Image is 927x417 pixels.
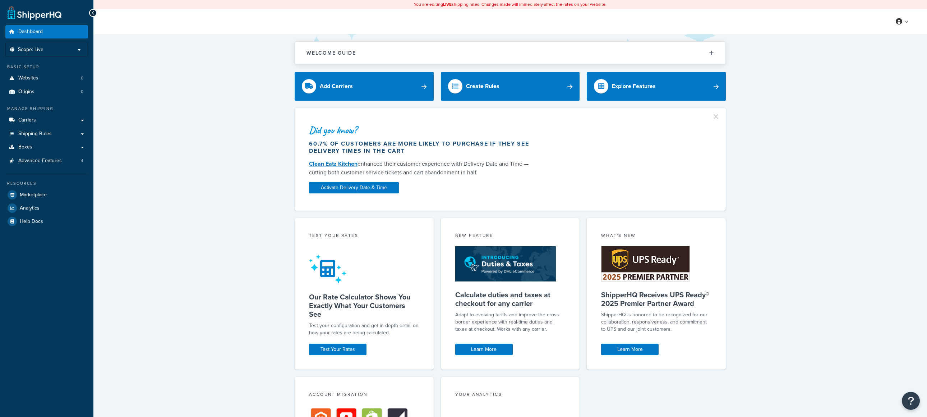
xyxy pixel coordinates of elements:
div: Add Carriers [320,81,353,91]
span: Analytics [20,205,40,211]
a: Add Carriers [295,72,434,101]
b: LIVE [443,1,452,8]
span: Help Docs [20,219,43,225]
a: Test Your Rates [309,344,366,355]
a: Analytics [5,202,88,215]
span: Scope: Live [18,47,43,53]
a: Learn More [455,344,513,355]
a: Dashboard [5,25,88,38]
button: Open Resource Center [902,392,920,410]
span: 0 [81,89,83,95]
a: Create Rules [441,72,580,101]
p: Adapt to evolving tariffs and improve the cross-border experience with real-time duties and taxes... [455,311,566,333]
div: Basic Setup [5,64,88,70]
a: Activate Delivery Date & Time [309,182,399,193]
a: Learn More [601,344,659,355]
span: Marketplace [20,192,47,198]
a: Shipping Rules [5,127,88,141]
a: Origins0 [5,85,88,98]
span: Carriers [18,117,36,123]
a: Explore Features [587,72,726,101]
div: Test your rates [309,232,419,240]
span: Origins [18,89,34,95]
a: Advanced Features4 [5,154,88,168]
div: Your Analytics [455,391,566,399]
a: Websites0 [5,72,88,85]
a: Help Docs [5,215,88,228]
h5: ShipperHQ Receives UPS Ready® 2025 Premier Partner Award [601,290,711,308]
span: Advanced Features [18,158,62,164]
div: Manage Shipping [5,106,88,112]
a: Clean Eatz Kitchen [309,160,358,168]
p: ShipperHQ is honored to be recognized for our collaboration, responsiveness, and commitment to UP... [601,311,711,333]
button: Welcome Guide [295,42,725,64]
li: Origins [5,85,88,98]
div: What's New [601,232,711,240]
div: New Feature [455,232,566,240]
span: 0 [81,75,83,81]
h5: Our Rate Calculator Shows You Exactly What Your Customers See [309,293,419,319]
div: Did you know? [309,125,536,135]
div: Create Rules [466,81,499,91]
li: Advanced Features [5,154,88,168]
span: Dashboard [18,29,43,35]
span: Boxes [18,144,32,150]
div: 60.7% of customers are more likely to purchase if they see delivery times in the cart [309,140,536,155]
span: Shipping Rules [18,131,52,137]
span: Websites [18,75,38,81]
div: enhanced their customer experience with Delivery Date and Time — cutting both customer service ti... [309,160,536,177]
div: Resources [5,180,88,187]
div: Account Migration [309,391,419,399]
a: Carriers [5,114,88,127]
h5: Calculate duties and taxes at checkout for any carrier [455,290,566,308]
div: Test your configuration and get in-depth detail on how your rates are being calculated. [309,322,419,336]
div: Explore Features [612,81,656,91]
a: Boxes [5,141,88,154]
span: 4 [81,158,83,164]
h2: Welcome Guide [306,50,356,56]
a: Marketplace [5,188,88,201]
